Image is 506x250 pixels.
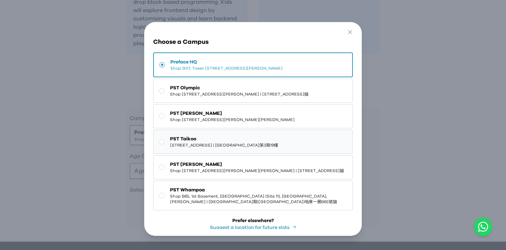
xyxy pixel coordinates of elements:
span: Shop B65, 1st Basement, [GEOGRAPHIC_DATA] (Site 11), [GEOGRAPHIC_DATA], [PERSON_NAME] | [GEOGRAPH... [170,193,347,204]
span: Preface HQ [170,59,283,66]
span: [STREET_ADDRESS] | [GEOGRAPHIC_DATA]第3期19樓 [170,142,278,148]
span: PST Olympic [170,84,308,91]
span: PST [PERSON_NAME] [170,161,344,168]
button: PST OlympicShop [STREET_ADDRESS][PERSON_NAME] | [STREET_ADDRESS]舖 [153,79,353,103]
span: PST Whampoa [170,187,347,193]
button: Preface HQShop G07, Tower [STREET_ADDRESS][PERSON_NAME] [153,52,353,77]
h3: Choose a Campus [153,37,353,47]
button: PST [PERSON_NAME]Shop [STREET_ADDRESS][PERSON_NAME][PERSON_NAME] | [STREET_ADDRESS]舖 [153,155,353,179]
button: Suggest a location for future slots [210,224,296,231]
span: Shop [STREET_ADDRESS][PERSON_NAME][PERSON_NAME] [170,117,295,122]
span: Shop [STREET_ADDRESS][PERSON_NAME][PERSON_NAME] | [STREET_ADDRESS]舖 [170,168,344,173]
div: Prefer elsewhere? [232,217,274,224]
span: Shop [STREET_ADDRESS][PERSON_NAME] | [STREET_ADDRESS]舖 [170,91,308,97]
span: PST Taikoo [170,136,278,142]
button: PST [PERSON_NAME]Shop [STREET_ADDRESS][PERSON_NAME][PERSON_NAME] [153,104,353,128]
span: Shop G07, Tower [STREET_ADDRESS][PERSON_NAME] [170,66,283,71]
span: PST [PERSON_NAME] [170,110,295,117]
button: PST WhampoaShop B65, 1st Basement, [GEOGRAPHIC_DATA] (Site 11), [GEOGRAPHIC_DATA], [PERSON_NAME] ... [153,181,353,210]
button: PST Taikoo[STREET_ADDRESS] | [GEOGRAPHIC_DATA]第3期19樓 [153,130,353,154]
